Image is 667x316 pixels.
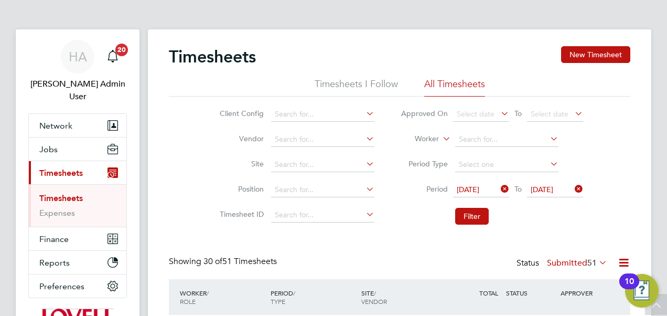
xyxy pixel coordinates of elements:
[424,78,485,97] li: All Timesheets
[169,46,256,67] h2: Timesheets
[39,258,70,268] span: Reports
[455,132,558,147] input: Search for...
[547,258,607,268] label: Submitted
[39,208,75,218] a: Expenses
[455,208,489,225] button: Filter
[315,78,398,97] li: Timesheets I Follow
[531,185,553,194] span: [DATE]
[29,138,126,161] button: Jobs
[169,256,279,267] div: Showing
[268,283,359,311] div: PERIOD
[29,114,126,137] button: Network
[625,274,659,308] button: Open Resource Center, 10 new notifications
[217,159,264,168] label: Site
[401,159,448,168] label: Period Type
[517,256,609,271] div: Status
[625,281,634,295] div: 10
[361,297,387,306] span: VENDOR
[374,289,376,297] span: /
[561,46,630,63] button: New Timesheet
[271,208,374,223] input: Search for...
[177,283,268,311] div: WORKER
[28,40,127,103] a: HA[PERSON_NAME] Admin User
[29,161,126,184] button: Timesheets
[28,78,127,103] span: Hays Admin User
[217,109,264,118] label: Client Config
[392,134,439,144] label: Worker
[271,157,374,172] input: Search for...
[511,107,525,120] span: To
[180,297,196,306] span: ROLE
[39,144,58,154] span: Jobs
[217,209,264,219] label: Timesheet ID
[39,168,83,178] span: Timesheets
[401,184,448,194] label: Period
[203,256,277,267] span: 51 Timesheets
[503,283,558,302] div: STATUS
[479,289,498,297] span: TOTAL
[29,275,126,298] button: Preferences
[457,109,494,119] span: Select date
[207,289,209,297] span: /
[271,183,374,197] input: Search for...
[115,44,128,56] span: 20
[271,132,374,147] input: Search for...
[293,289,295,297] span: /
[203,256,222,267] span: 30 of
[457,185,479,194] span: [DATE]
[39,234,69,244] span: Finance
[271,107,374,122] input: Search for...
[29,184,126,227] div: Timesheets
[558,283,612,302] div: APPROVER
[69,50,87,64] span: HA
[29,251,126,274] button: Reports
[39,193,83,203] a: Timesheets
[39,121,72,131] span: Network
[271,297,285,306] span: TYPE
[102,40,123,73] a: 20
[455,157,558,172] input: Select one
[587,258,597,268] span: 51
[511,182,525,196] span: To
[39,281,84,291] span: Preferences
[217,184,264,194] label: Position
[401,109,448,118] label: Approved On
[217,134,264,143] label: Vendor
[531,109,568,119] span: Select date
[359,283,449,311] div: SITE
[29,227,126,250] button: Finance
